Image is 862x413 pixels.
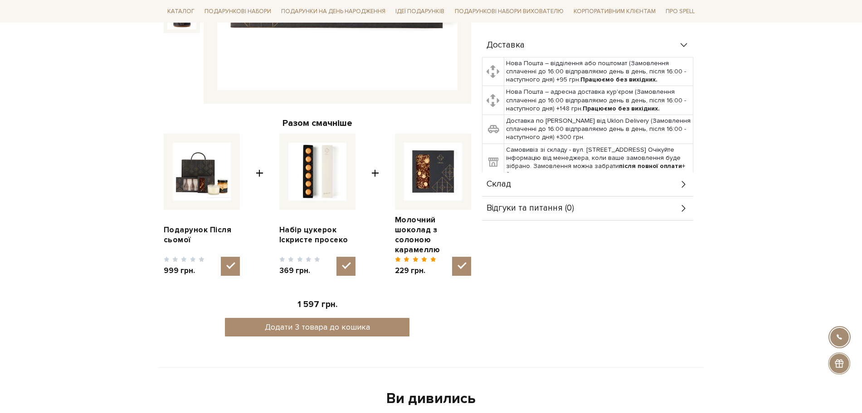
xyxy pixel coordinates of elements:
b: Працюємо без вихідних. [583,105,660,112]
span: 369 грн. [279,266,321,276]
td: Доставка по [PERSON_NAME] від Uklon Delivery (Замовлення сплаченні до 16:00 відправляємо день в д... [504,115,693,144]
button: Додати 3 товара до кошика [225,318,409,336]
span: 229 грн. [395,266,436,276]
span: 1 597 грн. [297,299,337,310]
span: Доставка [487,41,525,49]
b: Працюємо без вихідних. [580,76,657,83]
td: Самовивіз зі складу - вул. [STREET_ADDRESS] Очікуйте інформацію від менеджера, коли ваше замовлен... [504,144,693,181]
a: Подарункові набори [201,5,275,19]
span: + [256,134,263,276]
span: + [371,134,379,276]
img: Молочний шоколад з солоною карамеллю [404,143,462,201]
a: Молочний шоколад з солоною карамеллю [395,215,471,255]
span: 999 грн. [164,266,205,276]
a: Ідеї подарунків [392,5,448,19]
a: Про Spell [662,5,698,19]
div: Разом смачніше [164,117,471,129]
a: Подарунки на День народження [278,5,389,19]
td: Нова Пошта – відділення або поштомат (Замовлення сплаченні до 16:00 відправляємо день в день, піс... [504,57,693,86]
img: Набір цукерок Іскристе просеко [288,143,346,201]
span: Відгуки та питання (0) [487,204,574,212]
td: Нова Пошта – адресна доставка кур'єром (Замовлення сплаченні до 16:00 відправляємо день в день, п... [504,86,693,115]
a: Каталог [164,5,198,19]
a: Корпоративним клієнтам [570,4,659,19]
a: Подарункові набори вихователю [451,4,567,19]
span: Склад [487,180,511,188]
div: Ви дивились [169,389,693,408]
img: Подарунок Після сьомої [173,143,231,201]
a: Подарунок Після сьомої [164,225,240,245]
a: Набір цукерок Іскристе просеко [279,225,356,245]
b: після повної оплати [619,162,682,170]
